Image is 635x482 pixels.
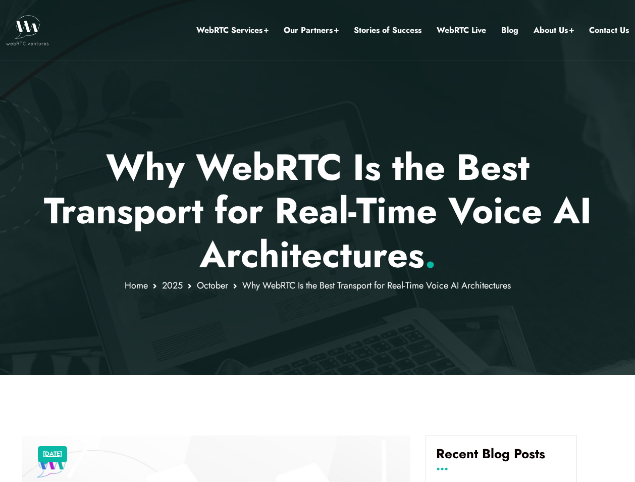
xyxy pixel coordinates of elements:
a: Contact Us [589,24,629,37]
a: Our Partners [284,24,339,37]
a: October [197,279,228,292]
span: Why WebRTC Is the Best Transport for Real-Time Voice AI Architectures [242,279,511,292]
img: WebRTC.ventures [6,15,49,45]
a: WebRTC Services [196,24,269,37]
a: WebRTC Live [437,24,486,37]
a: Stories of Success [354,24,421,37]
a: Home [125,279,148,292]
a: [DATE] [43,448,62,461]
span: . [425,228,436,281]
h4: Recent Blog Posts [436,446,566,469]
a: Blog [501,24,518,37]
h1: Why WebRTC Is the Best Transport for Real-Time Voice AI Architectures [22,146,613,276]
a: 2025 [162,279,183,292]
a: About Us [534,24,574,37]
